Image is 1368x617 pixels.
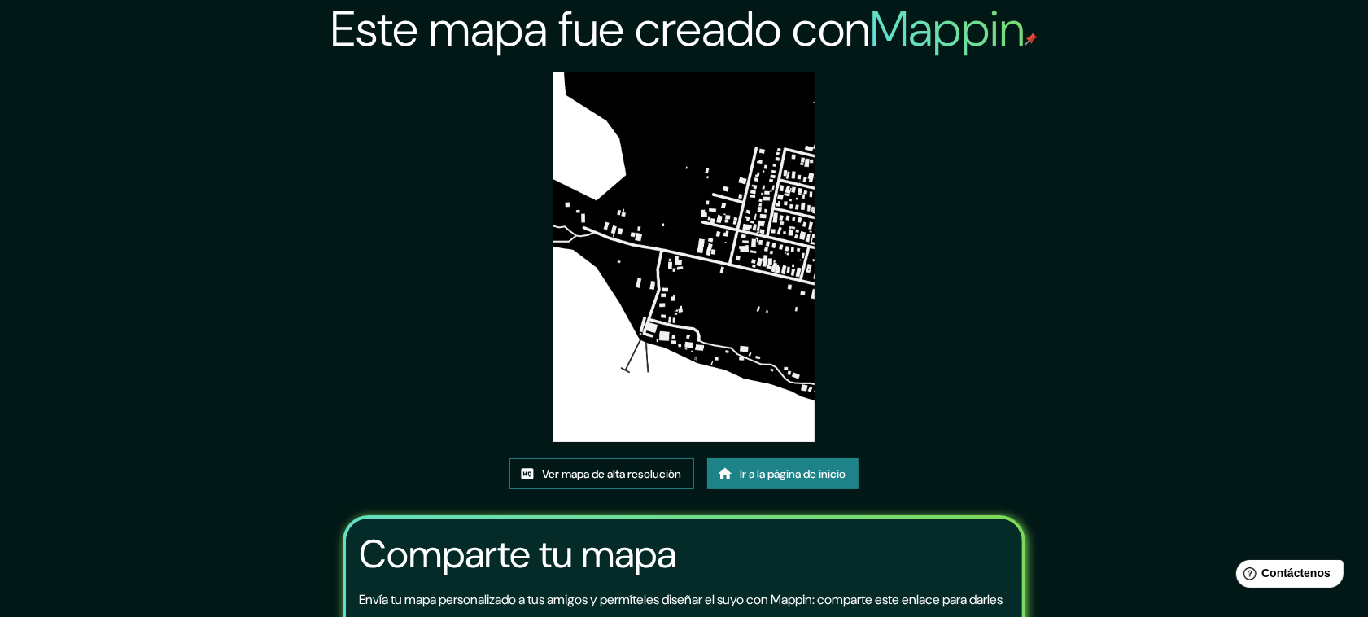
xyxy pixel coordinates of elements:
a: Ver mapa de alta resolución [509,458,694,489]
font: Ir a la página de inicio [740,466,846,481]
img: pin de mapeo [1025,33,1038,46]
a: Ir a la página de inicio [707,458,859,489]
iframe: Lanzador de widgets de ayuda [1223,554,1350,599]
font: Ver mapa de alta resolución [542,466,681,481]
font: Comparte tu mapa [359,528,676,580]
img: created-map [553,72,815,442]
